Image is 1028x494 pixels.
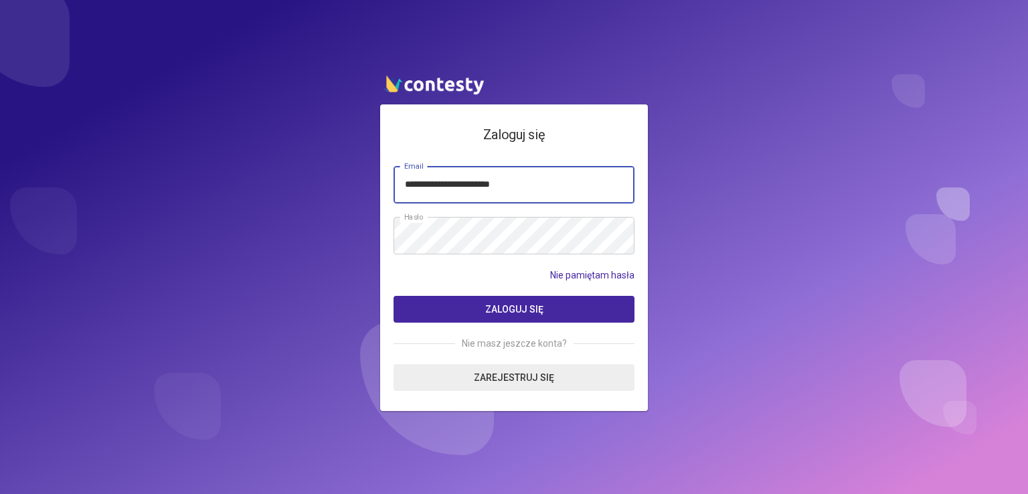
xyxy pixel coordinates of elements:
[394,125,634,145] h4: Zaloguj się
[455,336,574,351] span: Nie masz jeszcze konta?
[485,304,543,315] span: Zaloguj się
[394,364,634,391] a: Zarejestruj się
[550,268,634,282] a: Nie pamiętam hasła
[380,70,487,98] img: contesty logo
[394,296,634,323] button: Zaloguj się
